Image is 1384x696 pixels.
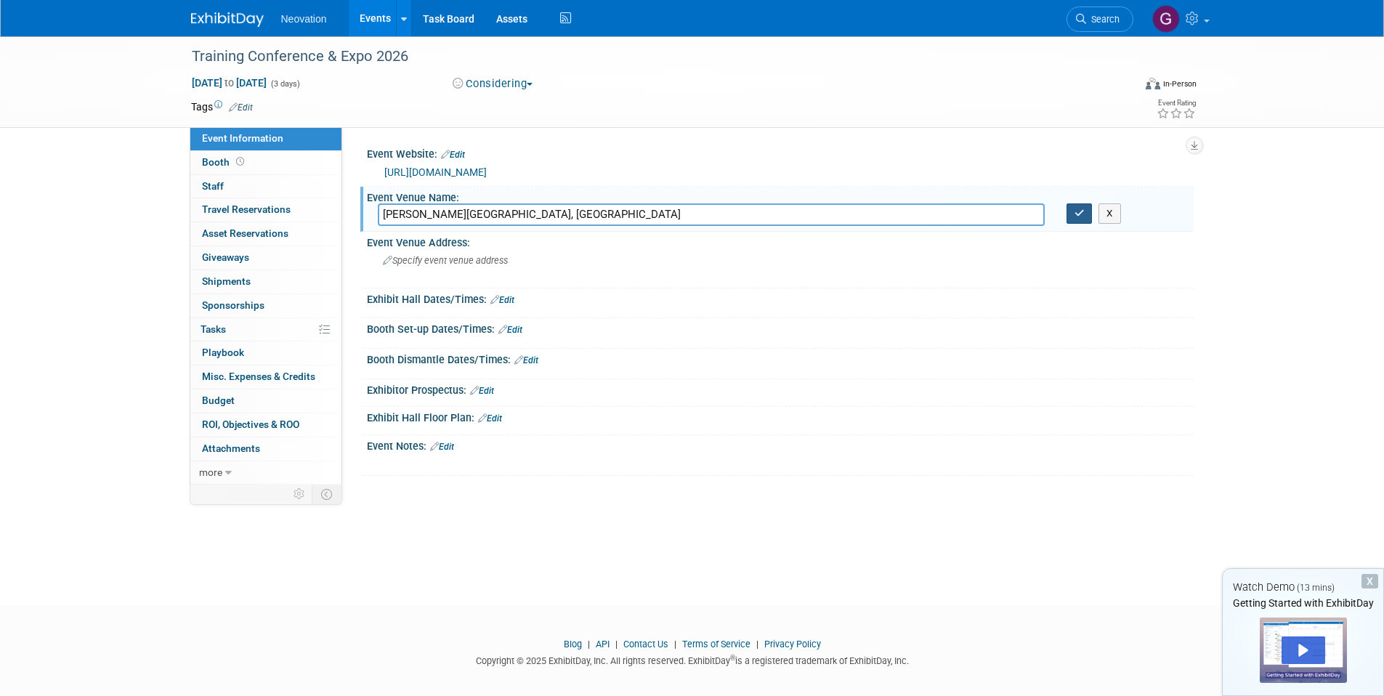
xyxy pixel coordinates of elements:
[190,175,341,198] a: Staff
[202,227,288,239] span: Asset Reservations
[202,347,244,358] span: Playbook
[753,639,762,650] span: |
[191,100,253,114] td: Tags
[190,341,341,365] a: Playbook
[1067,7,1133,32] a: Search
[367,143,1194,162] div: Event Website:
[498,325,522,335] a: Edit
[367,407,1194,426] div: Exhibit Hall Floor Plan:
[190,246,341,270] a: Giveaways
[1086,14,1120,25] span: Search
[730,654,735,662] sup: ®
[478,413,502,424] a: Edit
[564,639,582,650] a: Blog
[191,12,264,27] img: ExhibitDay
[1223,580,1383,595] div: Watch Demo
[448,76,538,92] button: Considering
[202,156,247,168] span: Booth
[1048,76,1197,97] div: Event Format
[202,299,264,311] span: Sponsorships
[490,295,514,305] a: Edit
[470,386,494,396] a: Edit
[367,187,1194,205] div: Event Venue Name:
[190,389,341,413] a: Budget
[367,349,1194,368] div: Booth Dismantle Dates/Times:
[190,294,341,317] a: Sponsorships
[312,485,341,503] td: Toggle Event Tabs
[202,371,315,382] span: Misc. Expenses & Credits
[190,270,341,294] a: Shipments
[202,251,249,263] span: Giveaways
[682,639,750,650] a: Terms of Service
[190,461,341,485] a: more
[441,150,465,160] a: Edit
[612,639,621,650] span: |
[1282,636,1325,664] div: Play
[384,166,487,178] a: [URL][DOMAIN_NAME]
[202,442,260,454] span: Attachments
[671,639,680,650] span: |
[1223,596,1383,610] div: Getting Started with ExhibitDay
[367,318,1194,337] div: Booth Set-up Dates/Times:
[584,639,594,650] span: |
[202,180,224,192] span: Staff
[190,222,341,246] a: Asset Reservations
[367,435,1194,454] div: Event Notes:
[1157,100,1196,107] div: Event Rating
[367,379,1194,398] div: Exhibitor Prospectus:
[202,394,235,406] span: Budget
[1146,78,1160,89] img: Format-Inperson.png
[202,275,251,287] span: Shipments
[190,127,341,150] a: Event Information
[190,365,341,389] a: Misc. Expenses & Credits
[1098,203,1121,224] button: X
[270,79,300,89] span: (3 days)
[190,151,341,174] a: Booth
[229,102,253,113] a: Edit
[191,76,267,89] span: [DATE] [DATE]
[623,639,668,650] a: Contact Us
[287,485,312,503] td: Personalize Event Tab Strip
[199,466,222,478] span: more
[187,44,1112,70] div: Training Conference & Expo 2026
[764,639,821,650] a: Privacy Policy
[1297,583,1335,593] span: (13 mins)
[514,355,538,365] a: Edit
[1162,78,1197,89] div: In-Person
[190,198,341,222] a: Travel Reservations
[596,639,610,650] a: API
[281,13,327,25] span: Neovation
[222,77,236,89] span: to
[1361,574,1378,588] div: Dismiss
[367,288,1194,307] div: Exhibit Hall Dates/Times:
[202,203,291,215] span: Travel Reservations
[430,442,454,452] a: Edit
[201,323,226,335] span: Tasks
[190,437,341,461] a: Attachments
[1152,5,1180,33] img: Gabi Da Rocha
[202,418,299,430] span: ROI, Objectives & ROO
[233,156,247,167] span: Booth not reserved yet
[190,318,341,341] a: Tasks
[367,232,1194,250] div: Event Venue Address:
[190,413,341,437] a: ROI, Objectives & ROO
[202,132,283,144] span: Event Information
[383,255,508,266] span: Specify event venue address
